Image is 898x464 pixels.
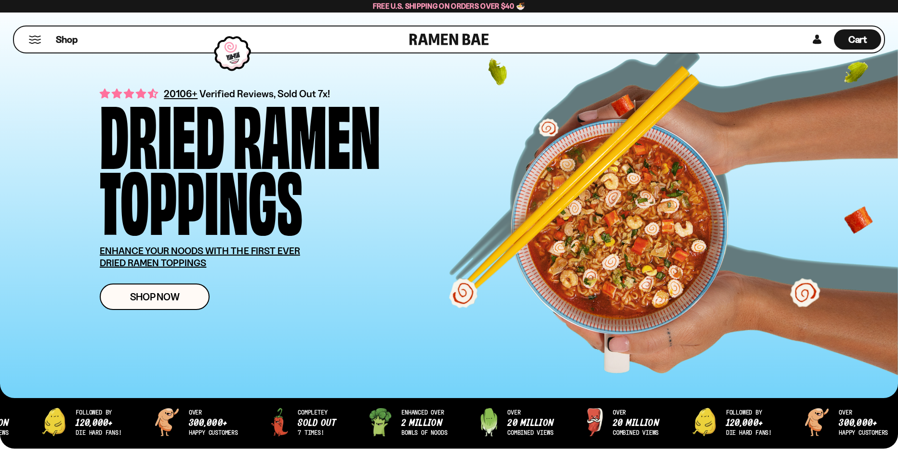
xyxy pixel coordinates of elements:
[130,292,180,302] span: Shop Now
[28,36,41,44] button: Mobile Menu Trigger
[100,99,224,165] div: Dried
[100,245,300,269] u: ENHANCE YOUR NOODS WITH THE FIRST EVER DRIED RAMEN TOPPINGS
[56,33,78,46] span: Shop
[56,29,78,50] a: Shop
[373,1,526,11] span: Free U.S. Shipping on Orders over $40 🍜
[100,284,210,310] a: Shop Now
[233,99,381,165] div: Ramen
[848,34,867,45] span: Cart
[100,165,303,231] div: Toppings
[834,26,881,52] a: Cart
